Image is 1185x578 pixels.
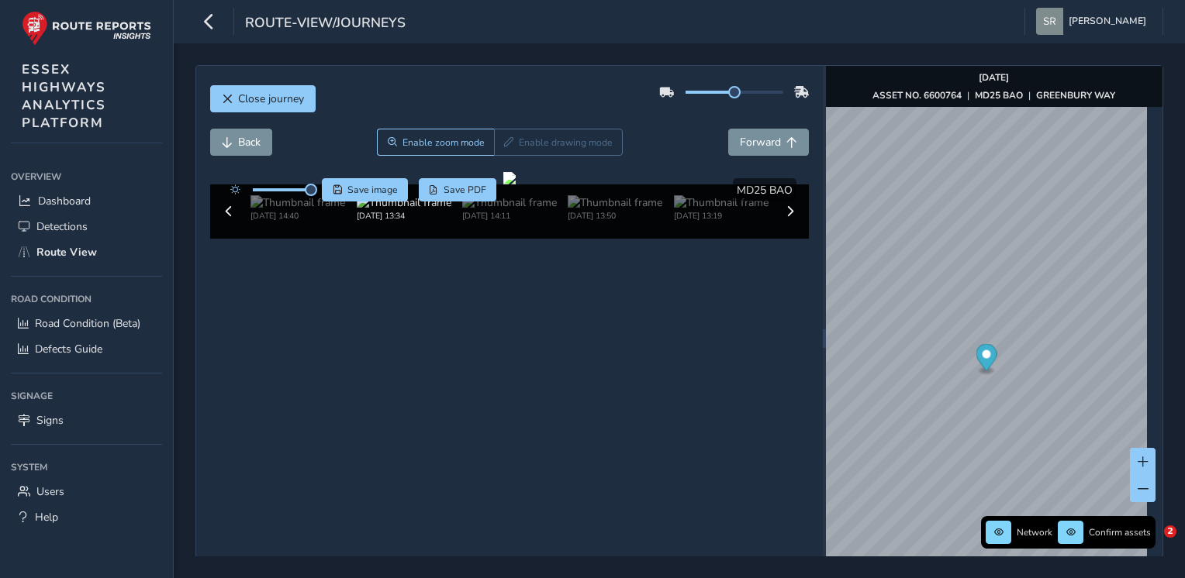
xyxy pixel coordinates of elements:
span: Route View [36,245,97,260]
a: Road Condition (Beta) [11,311,162,336]
span: route-view/journeys [245,13,406,35]
button: Forward [728,129,809,156]
strong: ASSET NO. 6600764 [872,89,962,101]
span: Confirm assets [1089,526,1151,538]
span: ESSEX HIGHWAYS ANALYTICS PLATFORM [22,60,106,132]
strong: MD25 BAO [975,89,1023,101]
span: Close journey [238,91,304,106]
button: Zoom [377,129,494,156]
span: [PERSON_NAME] [1069,8,1146,35]
img: Thumbnail frame [674,195,769,210]
div: Road Condition [11,287,162,311]
div: | | [872,89,1115,101]
strong: [DATE] [979,71,1009,84]
span: Back [238,135,261,150]
span: 2 [1164,525,1176,538]
span: Dashboard [38,194,91,208]
div: [DATE] 13:34 [357,210,451,222]
div: Signage [11,384,162,408]
img: Thumbnail frame [357,195,451,210]
img: Thumbnail frame [250,195,345,210]
div: Map marker [976,344,997,376]
img: Thumbnail frame [462,195,557,210]
strong: GREENBURY WAY [1036,89,1115,101]
span: Enable zoom mode [402,136,485,149]
span: Save PDF [444,184,486,196]
div: [DATE] 14:40 [250,210,345,222]
span: Help [35,510,58,525]
span: Save image [347,184,398,196]
a: Help [11,504,162,530]
iframe: Intercom live chat [1132,525,1169,563]
span: Defects Guide [35,342,102,356]
span: Network [1017,526,1052,538]
button: [PERSON_NAME] [1036,8,1152,35]
button: Save [322,178,408,201]
span: Road Condition (Beta) [35,316,140,331]
span: Users [36,484,64,499]
button: Close journey [210,85,316,112]
button: Back [210,129,272,156]
div: [DATE] 13:50 [568,210,662,222]
img: rr logo [22,11,151,46]
img: diamond-layout [1036,8,1063,35]
a: Dashboard [11,188,162,214]
div: System [11,456,162,479]
a: Signs [11,408,162,433]
div: Overview [11,165,162,188]
a: Defects Guide [11,336,162,362]
a: Detections [11,214,162,239]
a: Users [11,479,162,504]
span: Signs [36,413,64,428]
span: Forward [740,135,781,150]
img: Thumbnail frame [568,195,662,210]
span: Detections [36,219,88,234]
span: MD25 BAO [737,183,793,198]
button: PDF [419,178,497,201]
div: [DATE] 14:11 [462,210,557,222]
div: [DATE] 13:19 [674,210,769,222]
a: Route View [11,239,162,265]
